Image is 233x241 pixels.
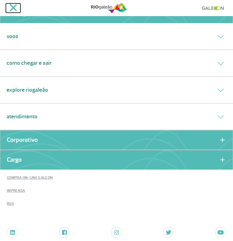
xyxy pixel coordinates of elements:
a: Atendimento [7,112,37,121]
a: Voos [7,32,18,41]
a: Explore RIOgaleão [7,86,48,94]
a: Corporativo [7,138,38,142]
a: Como chegar e sair [7,59,52,67]
a: Cargo [7,158,22,162]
